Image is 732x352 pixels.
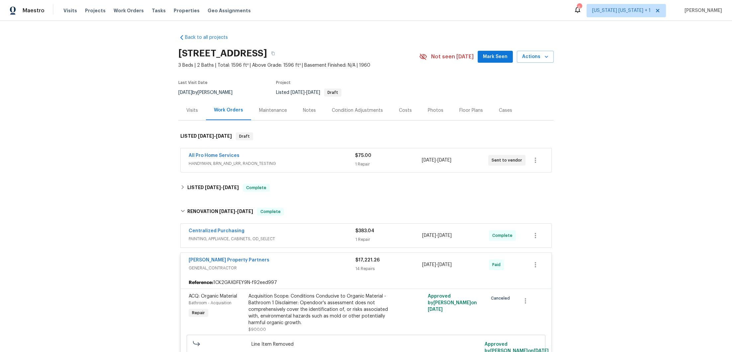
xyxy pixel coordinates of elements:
h6: LISTED [180,132,232,140]
span: [DATE] [438,262,452,267]
span: Paid [492,261,503,268]
div: Visits [186,107,198,114]
span: Maestro [23,7,45,14]
div: 1 Repair [355,236,422,243]
h6: RENOVATION [187,208,253,216]
span: Work Orders [114,7,144,14]
span: [DATE] [178,90,192,95]
span: Actions [522,53,548,61]
span: Bathroom - Acquisition [189,301,231,305]
span: [DATE] [428,307,443,312]
button: Copy Address [267,47,279,59]
span: [DATE] [223,185,239,190]
span: [DATE] [422,262,436,267]
span: Approved by [PERSON_NAME] on [428,294,477,312]
span: Geo Assignments [208,7,251,14]
span: [US_STATE] [US_STATE] + 1 [592,7,651,14]
span: - [291,90,320,95]
span: Last Visit Date [178,81,208,85]
span: Project [276,81,291,85]
h6: LISTED [187,184,239,192]
span: [DATE] [219,209,235,214]
span: [PERSON_NAME] [682,7,722,14]
button: Actions [517,51,554,63]
div: Photos [428,107,443,114]
span: [DATE] [216,134,232,138]
div: Work Orders [214,107,243,113]
div: Condition Adjustments [332,107,383,114]
div: Notes [303,107,316,114]
span: Properties [174,7,200,14]
div: LISTED [DATE]-[DATE]Complete [178,180,554,196]
b: Reference: [189,279,213,286]
span: Complete [492,232,515,239]
div: 6 [577,4,582,11]
button: Mark Seen [478,51,513,63]
span: Not seen [DATE] [431,53,474,60]
span: [DATE] [198,134,214,138]
div: 1 Repair [355,161,421,168]
a: All Pro Home Services [189,153,239,158]
span: $383.04 [355,229,374,233]
span: HANDYMAN, BRN_AND_LRR, RADON_TESTING [189,160,355,167]
span: ACQ: Organic Material [189,294,237,299]
span: Listed [276,90,341,95]
span: Visits [63,7,77,14]
span: $75.00 [355,153,371,158]
span: - [219,209,253,214]
span: Sent to vendor [492,157,525,164]
div: Costs [399,107,412,114]
div: 1CK2GAXDFEY9N-f92eed997 [181,277,551,289]
div: Cases [499,107,512,114]
span: Draft [236,133,252,140]
span: - [422,157,451,164]
span: - [205,185,239,190]
span: - [198,134,232,138]
h2: [STREET_ADDRESS] [178,50,267,57]
a: [PERSON_NAME] Property Partners [189,258,269,262]
span: [DATE] [422,158,436,163]
span: [DATE] [422,233,436,238]
span: [DATE] [438,233,452,238]
div: RENOVATION [DATE]-[DATE]Complete [178,201,554,222]
span: [DATE] [306,90,320,95]
span: - [422,261,452,268]
span: Repair [189,310,208,316]
span: Draft [325,91,341,95]
span: $900.00 [248,327,266,331]
span: [DATE] [237,209,253,214]
span: Complete [258,208,283,215]
span: Tasks [152,8,166,13]
span: PAINTING, APPLIANCE, CABINETS, OD_SELECT [189,236,355,242]
div: Floor Plans [459,107,483,114]
span: Complete [243,184,269,191]
div: Maintenance [259,107,287,114]
div: LISTED [DATE]-[DATE]Draft [178,126,554,147]
span: Mark Seen [483,53,507,61]
span: [DATE] [291,90,305,95]
span: 3 Beds | 2 Baths | Total: 1596 ft² | Above Grade: 1596 ft² | Basement Finished: N/A | 1960 [178,62,419,69]
span: - [422,232,452,239]
div: by [PERSON_NAME] [178,89,240,97]
span: $17,221.26 [355,258,380,262]
div: 14 Repairs [355,265,422,272]
a: Centralized Purchasing [189,229,244,233]
span: GENERAL_CONTRACTOR [189,265,355,271]
span: [DATE] [205,185,221,190]
span: Line Item Removed [251,341,481,348]
a: Back to all projects [178,34,242,41]
span: Projects [85,7,106,14]
span: Canceled [491,295,512,302]
div: Acquisition Scope: Conditions Conducive to Organic Material - Bathroom 1 Disclaimer: Opendoor's a... [248,293,394,326]
span: [DATE] [437,158,451,163]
